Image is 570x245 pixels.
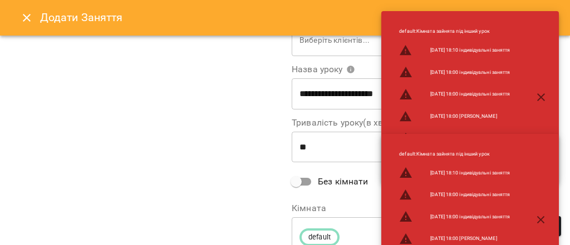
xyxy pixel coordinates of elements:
[390,61,519,83] li: [DATE] 18:00 індивідуальні заняття
[390,39,519,62] li: [DATE] 18:10 індивідуальні заняття
[390,23,519,39] li: default : Кімната зайнята під інший урок
[292,24,557,56] div: Виберіть клієнтів...
[292,118,557,127] label: Тривалість уроку(в хвилинах)
[346,65,355,74] svg: Вкажіть назву уроку або виберіть клієнтів
[299,35,539,46] p: Виберіть клієнтів...
[390,162,519,184] li: [DATE] 18:10 індивідуальні заняття
[390,83,519,106] li: [DATE] 18:00 індивідуальні заняття
[13,4,40,31] button: Close
[292,65,355,74] span: Назва уроку
[390,184,519,206] li: [DATE] 18:00 індивідуальні заняття
[390,127,519,149] li: [DATE] 18:00 індивідуальні заняття
[40,9,557,26] h6: Додати Заняття
[390,206,519,228] li: [DATE] 18:00 індивідуальні заняття
[302,232,337,243] span: default
[390,146,519,162] li: default : Кімната зайнята під інший урок
[292,204,557,213] label: Кімната
[318,175,368,188] span: Без кімнати
[390,106,519,128] li: [DATE] 18:00 [PERSON_NAME]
